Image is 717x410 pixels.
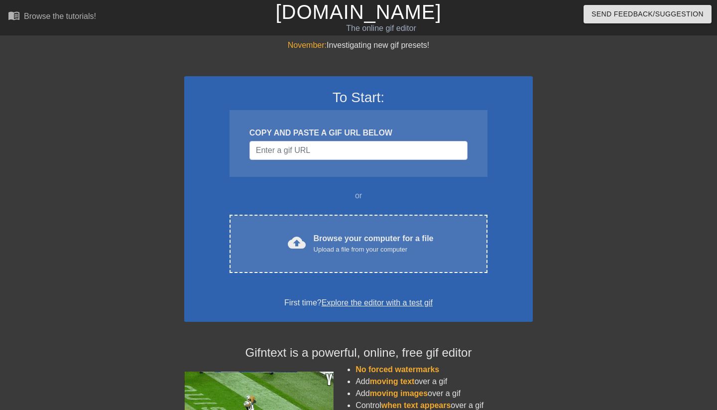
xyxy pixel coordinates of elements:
div: Browse your computer for a file [314,233,434,255]
span: No forced watermarks [356,365,439,374]
div: or [210,190,507,202]
div: The online gif editor [244,22,518,34]
h4: Gifntext is a powerful, online, free gif editor [184,346,533,360]
input: Username [249,141,468,160]
span: moving images [370,389,428,398]
div: Investigating new gif presets! [184,39,533,51]
button: Send Feedback/Suggestion [584,5,712,23]
span: November: [288,41,327,49]
span: Send Feedback/Suggestion [592,8,704,20]
li: Add over a gif [356,388,533,400]
div: COPY AND PASTE A GIF URL BELOW [249,127,468,139]
div: First time? [197,297,520,309]
a: Explore the editor with a test gif [322,298,433,307]
li: Add over a gif [356,376,533,388]
a: [DOMAIN_NAME] [275,1,441,23]
a: Browse the tutorials! [8,9,96,25]
span: menu_book [8,9,20,21]
span: moving text [370,377,415,386]
span: cloud_upload [288,234,306,252]
div: Browse the tutorials! [24,12,96,20]
h3: To Start: [197,89,520,106]
div: Upload a file from your computer [314,245,434,255]
span: when text appears [381,401,451,410]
